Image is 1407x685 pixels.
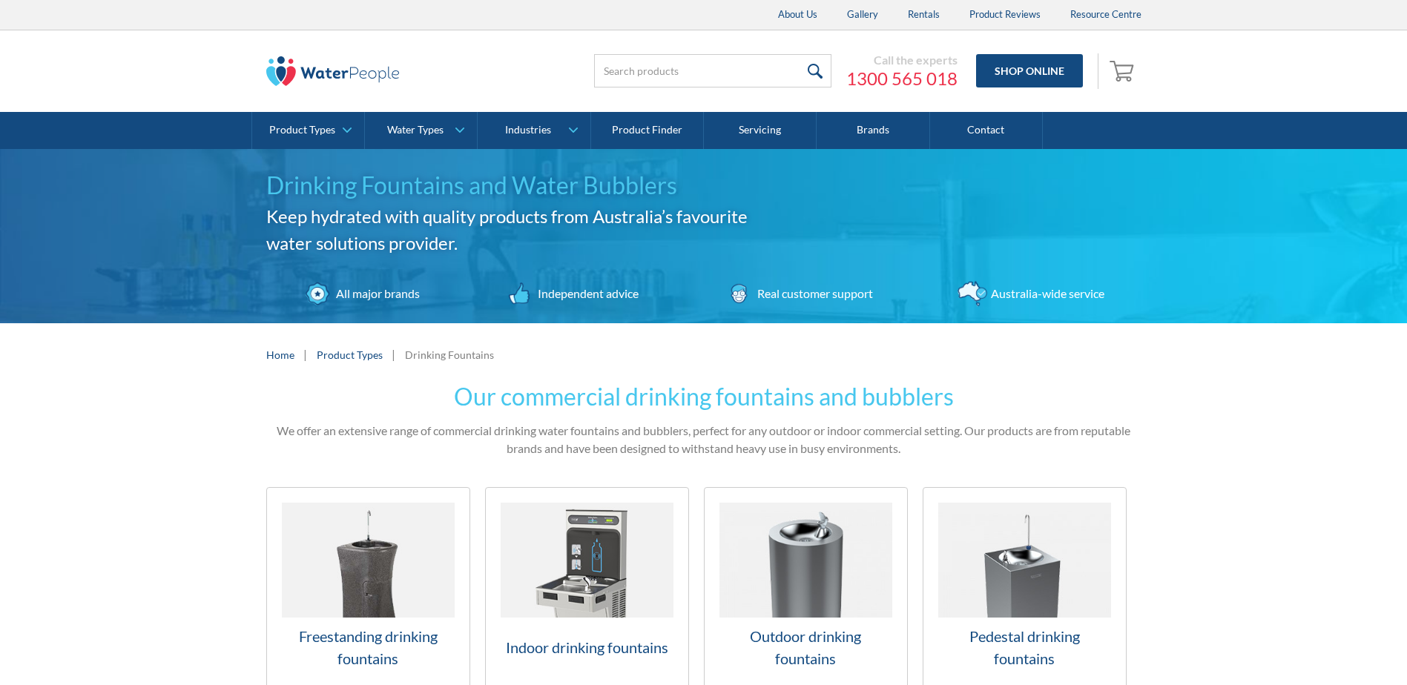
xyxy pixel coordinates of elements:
div: Industries [505,124,551,136]
div: Call the experts [846,53,958,67]
p: We offer an extensive range of commercial drinking water fountains and bubblers, perfect for any ... [266,422,1141,457]
img: shopping cart [1110,59,1138,82]
div: Independent advice [534,285,639,302]
div: Product Types [269,124,335,136]
h2: Our commercial drinking fountains and bubblers [266,379,1141,414]
a: Open empty cart [1106,53,1141,89]
div: Real customer support [754,285,873,302]
div: | [390,345,398,363]
h2: Keep hydrated with quality products from Australia’s favourite water solutions provider. [266,203,771,257]
a: Product Types [252,112,364,149]
h3: Pedestal drinking fountains [938,625,1111,669]
a: Product Types [317,347,383,363]
a: Brands [817,112,929,149]
div: Drinking Fountains [405,347,494,363]
div: Australia-wide service [987,285,1104,302]
a: Water Types [365,112,477,149]
a: Shop Online [976,54,1083,87]
a: Industries [478,112,590,149]
a: Servicing [704,112,817,149]
a: Product Finder [591,112,704,149]
a: 1300 565 018 [846,67,958,90]
a: Contact [930,112,1043,149]
h1: Drinking Fountains and Water Bubblers [266,168,771,203]
h3: Freestanding drinking fountains [282,625,455,669]
img: The Water People [266,56,400,86]
div: | [302,345,309,363]
h3: Outdoor drinking fountains [719,625,892,669]
div: Water Types [387,124,444,136]
h3: Indoor drinking fountains [501,636,673,658]
div: All major brands [332,285,420,302]
a: Home [266,347,294,363]
input: Search products [594,54,831,87]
